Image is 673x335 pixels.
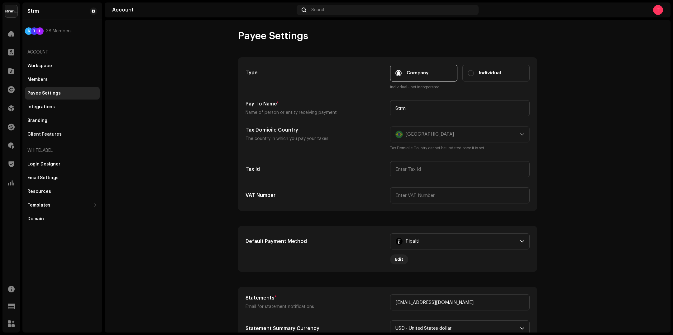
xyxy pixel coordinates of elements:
div: Workspace [27,63,52,68]
re-a-nav-header: Whitelabel [25,143,100,158]
img: 408b884b-546b-4518-8448-1008f9c76b02 [5,5,17,17]
re-m-nav-item: Workspace [25,60,100,72]
input: Enter Tax Id [390,161,530,177]
re-m-nav-item: Client Features [25,128,100,141]
re-m-nav-item: Integrations [25,101,100,113]
span: Tipalti [395,234,520,249]
div: Resources [27,189,51,194]
div: Client Features [27,132,62,137]
input: Enter name [390,100,530,116]
h5: Tax Domicile Country [246,126,385,134]
input: Enter VAT Number [390,187,530,203]
re-m-nav-item: Resources [25,185,100,198]
span: Individual [479,70,501,77]
input: Enter email [390,294,530,310]
div: Login Designer [27,162,60,167]
button: Edit [390,254,408,264]
p: The country in which you pay your taxes [246,135,385,142]
div: Members [27,77,48,82]
span: Company [407,70,428,77]
re-m-nav-item: Email Settings [25,172,100,184]
h5: Default Payment Method [246,238,385,245]
re-m-nav-dropdown: Templates [25,199,100,212]
h5: Statements [246,294,385,302]
div: Domain [27,216,44,221]
div: Strm [27,9,39,14]
span: Tipalti [405,234,419,249]
re-a-nav-header: Account [25,45,100,60]
div: dropdown trigger [520,234,524,249]
h5: Type [246,69,385,77]
div: Email Settings [27,175,59,180]
re-m-nav-item: Login Designer [25,158,100,170]
div: Integrations [27,105,55,109]
div: Payee Settings [27,91,61,96]
div: T [31,27,38,35]
re-m-nav-item: Members [25,73,100,86]
span: Payee Settings [238,30,308,42]
div: T [653,5,663,15]
h5: VAT Number [246,192,385,199]
re-m-nav-item: Domain [25,213,100,225]
h5: Statement Summary Currency [246,325,385,332]
div: A [25,27,32,35]
span: Edit [395,253,403,266]
span: 38 Members [46,29,72,34]
div: L [36,27,44,35]
h5: Tax Id [246,165,385,173]
div: Templates [27,203,50,208]
small: Individual - not incorporated. [390,84,530,90]
re-m-nav-item: Payee Settings [25,87,100,100]
div: Branding [27,118,47,123]
p: Name of person or entity receiving payment [246,109,385,116]
h5: Pay To Name [246,100,385,108]
span: Search [311,7,326,12]
re-m-nav-item: Branding [25,114,100,127]
small: Tax Domicile Country cannot be updated once it is set. [390,145,530,151]
div: Account [112,7,294,12]
p: Email for statement notifications [246,303,385,310]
